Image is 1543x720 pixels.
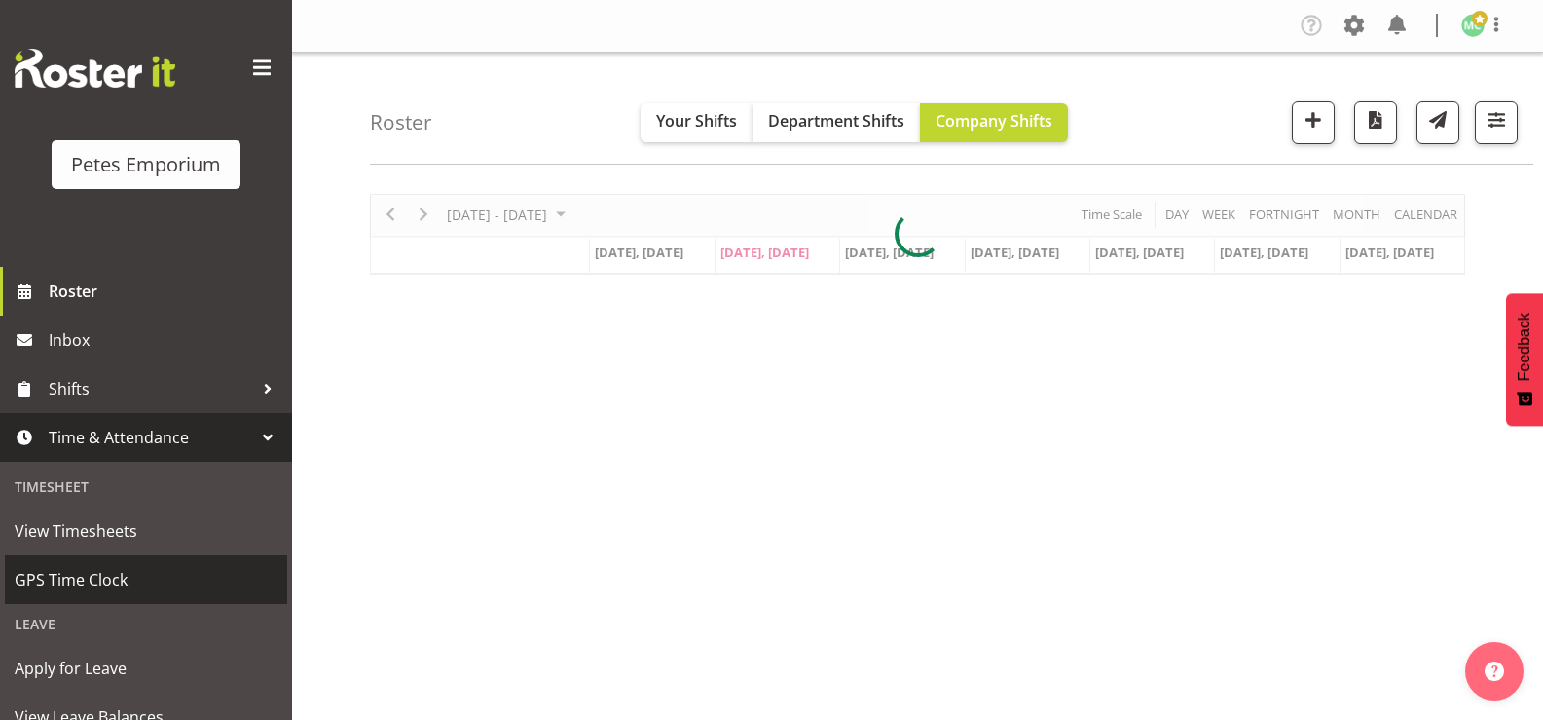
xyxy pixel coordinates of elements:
[15,516,277,546] span: View Timesheets
[5,467,287,507] div: Timesheet
[920,103,1068,142] button: Company Shifts
[5,644,287,693] a: Apply for Leave
[15,654,277,683] span: Apply for Leave
[370,111,432,133] h4: Roster
[15,565,277,594] span: GPS Time Clock
[1354,101,1397,144] button: Download a PDF of the roster according to the set date range.
[71,150,221,179] div: Petes Emporium
[49,374,253,403] span: Shifts
[5,507,287,555] a: View Timesheets
[936,110,1052,132] span: Company Shifts
[641,103,753,142] button: Your Shifts
[1416,101,1459,144] button: Send a list of all shifts for the selected filtered period to all rostered employees.
[49,423,253,452] span: Time & Attendance
[5,604,287,644] div: Leave
[1292,101,1335,144] button: Add a new shift
[1475,101,1518,144] button: Filter Shifts
[49,325,282,355] span: Inbox
[15,49,175,88] img: Rosterit website logo
[753,103,920,142] button: Department Shifts
[656,110,737,132] span: Your Shifts
[1461,14,1485,37] img: melissa-cowen2635.jpg
[1506,293,1543,426] button: Feedback - Show survey
[1516,313,1533,381] span: Feedback
[5,555,287,604] a: GPS Time Clock
[49,277,282,306] span: Roster
[768,110,904,132] span: Department Shifts
[1485,662,1504,681] img: help-xxl-2.png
